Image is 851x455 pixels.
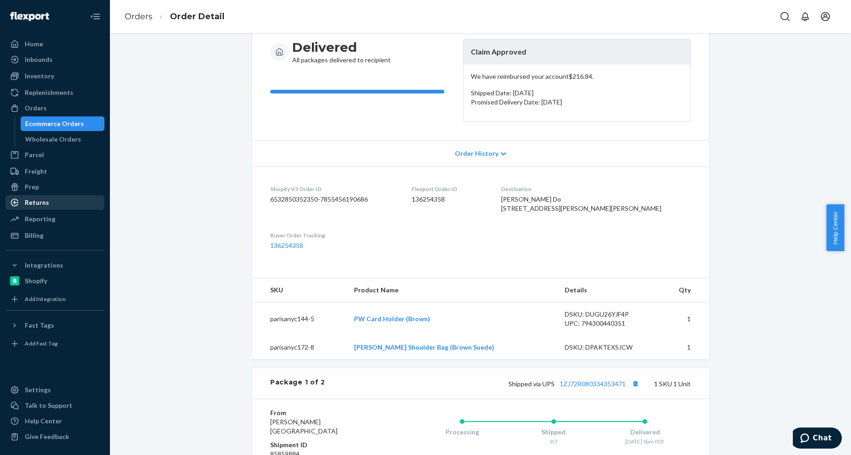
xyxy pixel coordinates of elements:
[5,414,104,428] a: Help Center
[270,408,380,417] dt: From
[25,276,47,285] div: Shopify
[5,37,104,51] a: Home
[25,385,51,395] div: Settings
[5,69,104,83] a: Inventory
[25,340,58,347] div: Add Fast Tag
[117,3,232,30] ol: breadcrumbs
[25,198,49,207] div: Returns
[5,292,104,307] a: Add Integration
[412,195,486,204] dd: 136254358
[471,98,683,107] p: Promised Delivery Date: [DATE]
[5,398,104,413] button: Talk to Support
[25,119,84,128] div: Ecommerce Orders
[270,378,325,389] div: Package 1 of 2
[565,310,651,319] div: DSKU: DUGU26YJF4P
[170,11,224,22] a: Order Detail
[826,204,844,251] button: Help Center
[252,335,347,359] td: parisanyc172-8
[25,55,53,64] div: Inbounds
[793,428,842,450] iframe: Opens a widget where you can chat to one of our agents
[464,39,690,65] header: Claim Approved
[10,12,49,21] img: Flexport logo
[5,336,104,351] a: Add Fast Tag
[471,88,683,98] p: Shipped Date: [DATE]
[25,182,39,192] div: Prep
[292,39,391,65] div: All packages delivered to recipient
[658,278,709,302] th: Qty
[5,164,104,179] a: Freight
[292,39,391,55] h3: Delivered
[508,438,600,445] div: 9/7
[5,195,104,210] a: Returns
[354,315,430,323] a: PW Card Holder (Brown)
[25,231,44,240] div: Billing
[25,104,47,113] div: Orders
[270,418,338,435] span: [PERSON_NAME][GEOGRAPHIC_DATA]
[270,185,397,193] dt: Shopify V3 Order ID
[658,335,709,359] td: 1
[252,278,347,302] th: SKU
[416,428,508,437] div: Processing
[5,383,104,397] a: Settings
[5,258,104,273] button: Integrations
[658,302,709,336] td: 1
[25,401,72,410] div: Talk to Support
[25,71,54,81] div: Inventory
[5,85,104,100] a: Replenishments
[5,318,104,333] button: Fast Tags
[501,185,691,193] dt: Destination
[5,212,104,226] a: Reporting
[25,167,47,176] div: Freight
[412,185,486,193] dt: Flexport Order ID
[565,343,651,352] div: DSKU: DPAKTEXSJCW
[565,319,651,328] div: UPC: 794300440351
[25,214,55,224] div: Reporting
[508,380,641,388] span: Shipped via UPS
[25,432,69,441] div: Give Feedback
[5,101,104,115] a: Orders
[25,417,62,426] div: Help Center
[629,378,641,389] button: Copy tracking number
[471,72,683,81] p: We have reimbursed your account $216.84 .
[25,321,54,330] div: Fast Tags
[25,295,65,303] div: Add Integration
[5,228,104,243] a: Billing
[25,39,43,49] div: Home
[270,241,303,249] a: 136254358
[21,132,105,147] a: Wholesale Orders
[25,88,73,97] div: Replenishments
[455,149,498,158] span: Order History
[599,438,691,445] div: [DATE] 9pm PDT
[776,7,794,26] button: Open Search Box
[270,231,397,239] dt: Buyer Order Tracking
[86,7,104,26] button: Close Navigation
[270,195,397,204] dd: 6532850352350-7855456190686
[5,148,104,162] a: Parcel
[5,52,104,67] a: Inbounds
[25,261,63,270] div: Integrations
[5,274,104,288] a: Shopify
[5,429,104,444] button: Give Feedback
[252,302,347,336] td: parisanyc144-5
[125,11,153,22] a: Orders
[21,116,105,131] a: Ecommerce Orders
[560,380,626,388] a: 1ZJ72R080334353471
[25,150,44,159] div: Parcel
[354,343,494,351] a: [PERSON_NAME] Shoulder Bag (Brown Suede)
[599,428,691,437] div: Delivered
[816,7,835,26] button: Open account menu
[5,180,104,194] a: Prep
[557,278,658,302] th: Details
[347,278,557,302] th: Product Name
[508,428,600,437] div: Shipped
[25,135,81,144] div: Wholesale Orders
[796,7,814,26] button: Open notifications
[501,195,661,212] span: [PERSON_NAME] Do [STREET_ADDRESS][PERSON_NAME][PERSON_NAME]
[270,440,380,450] dt: Shipment ID
[325,378,691,389] div: 1 SKU 1 Unit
